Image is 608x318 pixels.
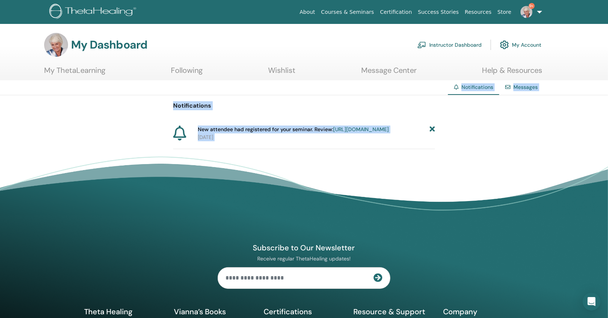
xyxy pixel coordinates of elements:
[297,5,318,19] a: About
[333,126,389,133] a: [URL][DOMAIN_NAME]
[495,5,515,19] a: Store
[513,84,538,90] a: Messages
[218,243,390,253] h4: Subscribe to Our Newsletter
[44,33,68,57] img: default.jpg
[49,4,139,21] img: logo.png
[521,6,532,18] img: default.jpg
[500,38,509,51] img: cog.svg
[461,84,493,90] span: Notifications
[174,307,255,317] h5: Vianna’s Books
[361,66,417,80] a: Message Center
[318,5,377,19] a: Courses & Seminars
[353,307,434,317] h5: Resource & Support
[198,133,435,141] p: [DATE]
[171,66,203,80] a: Following
[268,66,296,80] a: Wishlist
[198,126,389,133] span: New attendee had registered for your seminar. Review:
[218,255,390,262] p: Receive regular ThetaHealing updates!
[443,307,524,317] h5: Company
[583,293,601,311] div: Open Intercom Messenger
[44,66,105,80] a: My ThetaLearning
[500,37,541,53] a: My Account
[415,5,462,19] a: Success Stories
[529,3,535,9] span: 9+
[417,41,426,48] img: chalkboard-teacher.svg
[173,101,435,110] p: Notifications
[377,5,415,19] a: Certification
[84,307,165,317] h5: Theta Healing
[462,5,495,19] a: Resources
[417,37,482,53] a: Instructor Dashboard
[71,38,147,52] h3: My Dashboard
[264,307,344,317] h5: Certifications
[482,66,542,80] a: Help & Resources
